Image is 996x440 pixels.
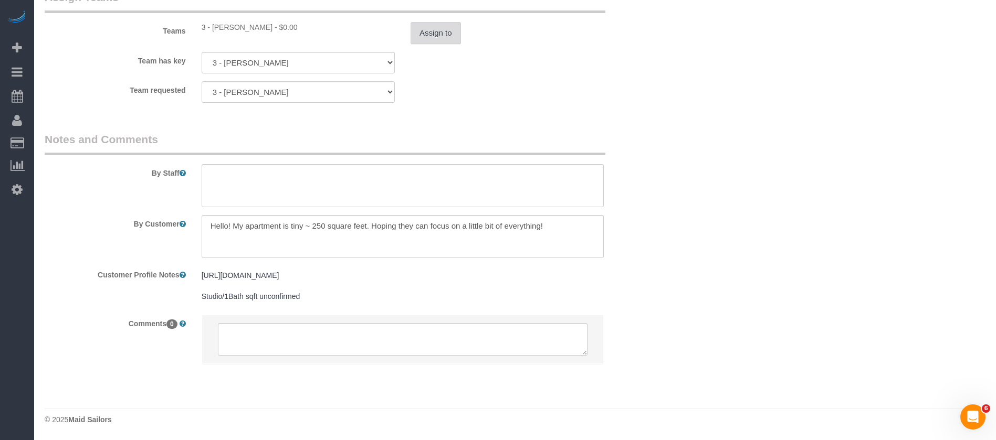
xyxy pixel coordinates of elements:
label: By Staff [37,164,194,178]
label: Team has key [37,52,194,66]
pre: [URL][DOMAIN_NAME] Studio/1Bath sqft unconfirmed [202,270,604,302]
img: Automaid Logo [6,10,27,25]
iframe: Intercom live chat [960,404,985,430]
label: Team requested [37,81,194,95]
strong: Maid Sailors [68,415,111,424]
label: Comments [37,315,194,329]
label: By Customer [37,215,194,229]
div: © 2025 [45,414,985,425]
button: Assign to [411,22,461,44]
span: 6 [982,404,990,413]
div: 0 hours x $17.00/hour [202,22,395,33]
label: Customer Profile Notes [37,266,194,280]
legend: Notes and Comments [45,132,605,155]
label: Teams [37,22,194,36]
span: 0 [166,319,177,329]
